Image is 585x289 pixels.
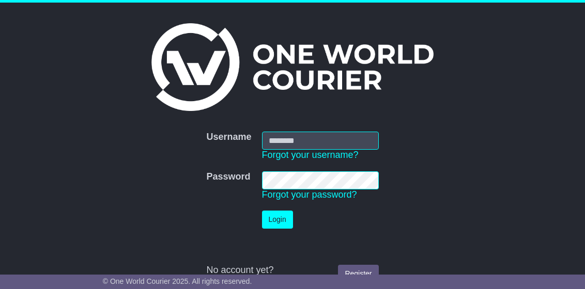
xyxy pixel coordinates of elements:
a: Forgot your username? [262,150,359,160]
img: One World [151,23,434,111]
label: Password [206,171,250,183]
a: Register [338,265,378,283]
span: © One World Courier 2025. All rights reserved. [103,277,252,285]
div: No account yet? [206,265,378,276]
a: Forgot your password? [262,189,357,200]
label: Username [206,132,251,143]
button: Login [262,211,293,229]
